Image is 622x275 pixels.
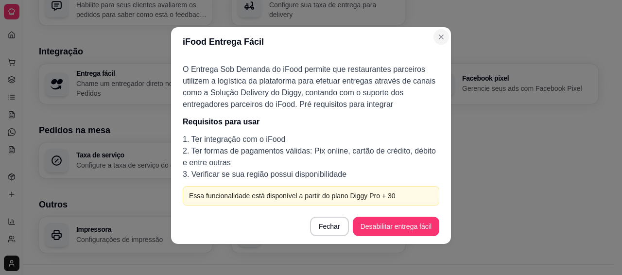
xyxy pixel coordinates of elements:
[189,190,433,201] div: Essa funcionalidade está disponível a partir do plano Diggy Pro + 30
[183,116,439,128] h3: Requisitos para usar
[183,145,439,169] li: 2. Ter formas de pagamentos válidas: Pix online, cartão de crédito, débito e entre outras
[171,27,451,56] header: iFood Entrega Fácil
[183,64,439,110] p: O Entrega Sob Demanda do iFood permite que restaurantes parceiros utilizem a logística da platafo...
[353,217,439,236] button: Desabilitar entrega fácil
[183,134,439,145] li: 1. Ter integração com o iFood
[310,217,349,236] button: Fechar
[183,169,439,180] li: 3. Verificar se sua região possui disponibilidade
[433,29,449,45] button: Close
